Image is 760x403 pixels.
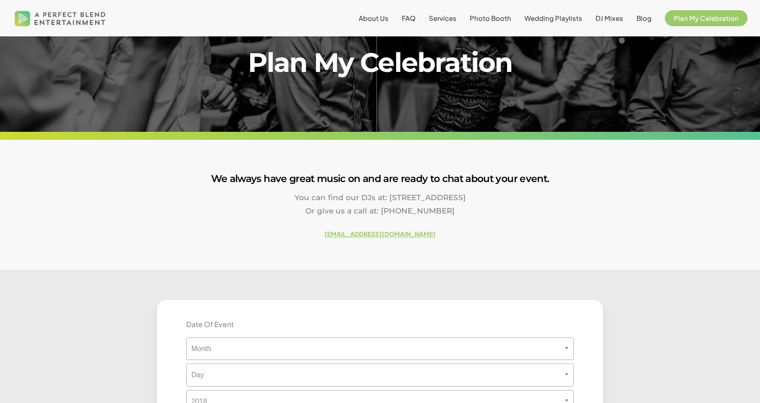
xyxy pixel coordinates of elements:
span: Day [186,363,573,386]
span: Month [187,344,573,353]
a: Services [429,15,456,22]
span: Services [429,14,456,22]
a: Plan My Celebration [665,15,748,22]
span: DJ Mixes [596,14,623,22]
a: DJ Mixes [596,15,623,22]
span: You can find our DJs at: [STREET_ADDRESS] [295,193,466,202]
h1: Plan My Celebration [157,49,603,76]
a: [EMAIL_ADDRESS][DOMAIN_NAME] [324,230,436,238]
span: Photo Booth [470,14,511,22]
img: A Perfect Blend Entertainment [12,4,108,33]
span: Month [186,337,573,360]
span: FAQ [402,14,416,22]
a: Photo Booth [470,15,511,22]
span: Or give us a call at: [PHONE_NUMBER] [305,206,455,215]
a: Blog [636,15,652,22]
span: About Us [359,14,388,22]
span: Wedding Playlists [524,14,582,22]
a: FAQ [402,15,416,22]
span: Blog [636,14,652,22]
label: Date Of Event [180,319,240,330]
a: Wedding Playlists [524,15,582,22]
span: Day [187,371,573,379]
span: Plan My Celebration [674,14,739,22]
a: About Us [359,15,388,22]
